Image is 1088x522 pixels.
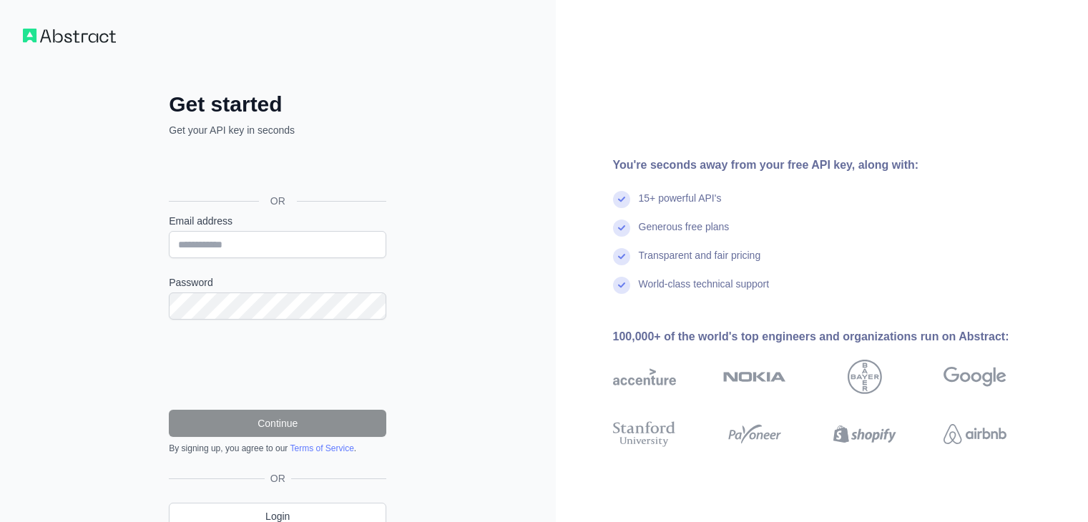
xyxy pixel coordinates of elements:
img: check mark [613,220,630,237]
img: check mark [613,277,630,294]
img: check mark [613,191,630,208]
img: accenture [613,360,676,394]
h2: Get started [169,92,386,117]
img: airbnb [944,418,1006,450]
img: payoneer [723,418,786,450]
span: OR [259,194,297,208]
p: Get your API key in seconds [169,123,386,137]
div: Transparent and fair pricing [639,248,761,277]
div: World-class technical support [639,277,770,305]
div: By signing up, you agree to our . [169,443,386,454]
div: You're seconds away from your free API key, along with: [613,157,1052,174]
label: Email address [169,214,386,228]
button: Continue [169,410,386,437]
label: Password [169,275,386,290]
iframe: To enrich screen reader interactions, please activate Accessibility in Grammarly extension settings [162,153,391,184]
div: 15+ powerful API's [639,191,722,220]
img: google [944,360,1006,394]
img: check mark [613,248,630,265]
div: 100,000+ of the world's top engineers and organizations run on Abstract: [613,328,1052,345]
img: nokia [723,360,786,394]
img: stanford university [613,418,676,450]
span: OR [265,471,291,486]
img: bayer [848,360,882,394]
img: Workflow [23,29,116,43]
a: Terms of Service [290,443,353,453]
img: shopify [833,418,896,450]
iframe: reCAPTCHA [169,337,386,393]
div: Generous free plans [639,220,730,248]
